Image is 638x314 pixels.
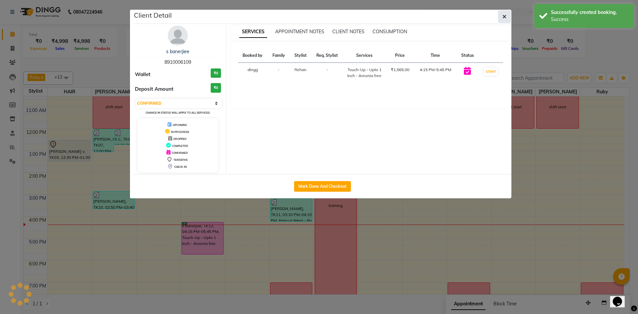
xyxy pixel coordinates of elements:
div: ₹1,565.00 [390,67,410,73]
th: Price [386,49,414,63]
td: 4:15 PM-5:45 PM [414,63,456,83]
th: Status [457,49,478,63]
iframe: chat widget [610,287,631,307]
span: 8910006109 [164,59,191,65]
h3: ₹0 [211,83,221,93]
td: - [311,63,343,83]
button: START [484,67,498,76]
img: avatar [168,26,188,46]
th: Family [267,49,289,63]
h3: ₹0 [211,68,221,78]
th: Req. Stylist [311,49,343,63]
span: APPOINTMENT NOTES [275,29,324,35]
span: CONFIRMED [172,151,188,155]
span: UPCOMING [173,123,187,127]
span: SERVICES [239,26,267,38]
h5: Client Detail [134,10,172,20]
th: Stylist [290,49,311,63]
th: Services [343,49,385,63]
th: Booked by [238,49,268,63]
span: CONSUMPTION [372,29,407,35]
span: Deposit Amount [135,85,173,93]
span: IN PROGRESS [171,130,189,134]
td: - [267,63,289,83]
span: TENTATIVE [173,158,188,161]
span: Wallet [135,71,151,78]
th: Time [414,49,456,63]
span: DROPPED [173,137,186,141]
span: Rehan [294,67,306,72]
a: s banerjiee [166,49,189,54]
td: dingg [238,63,268,83]
small: Change in status will apply to all services. [146,111,210,114]
span: COMPLETED [172,144,188,148]
div: Success [551,16,629,23]
div: Successfully created booking. [551,9,629,16]
button: Mark Done And Checkout [294,181,351,192]
span: CLIENT NOTES [332,29,365,35]
div: Touch-Up - Upto 1 Inch - Amonia free [347,67,381,79]
span: CHECK-IN [174,165,187,168]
